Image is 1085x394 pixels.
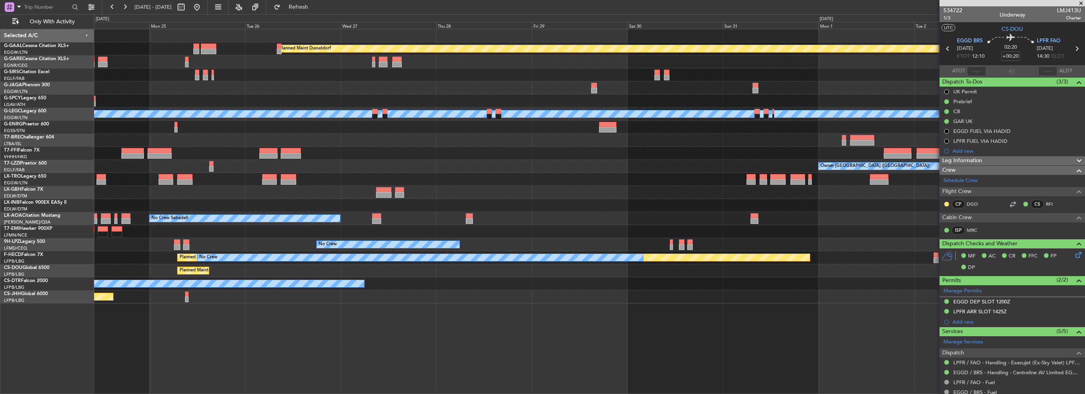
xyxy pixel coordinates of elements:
[4,109,21,114] span: G-LEGC
[1051,252,1057,260] span: FP
[54,22,150,29] div: Sun 24
[4,213,22,218] span: LX-AOA
[953,148,1081,154] div: Add new
[1046,201,1064,208] a: RFI
[953,308,1007,315] div: LPFR ARR SLOT 1425Z
[4,180,28,186] a: EGGW/LTN
[180,265,304,277] div: Planned Maint [GEOGRAPHIC_DATA] ([GEOGRAPHIC_DATA])
[4,128,25,134] a: EGSS/STN
[4,122,23,127] span: G-ENRG
[1000,11,1025,19] div: Underway
[151,212,188,224] div: No Crew Sabadell
[942,78,982,87] span: Dispatch To-Dos
[1057,327,1068,335] span: (5/5)
[942,187,972,196] span: Flight Crew
[820,16,833,23] div: [DATE]
[942,166,956,175] span: Crew
[4,115,28,121] a: EGGW/LTN
[4,239,45,244] a: 9H-LPZLegacy 500
[4,292,48,296] a: CS-JHHGlobal 6000
[4,70,19,74] span: G-SIRS
[943,177,978,185] a: Schedule Crew
[628,22,723,29] div: Sat 30
[953,98,972,105] div: Prebrief
[953,138,1008,144] div: LPFR FUEL VIA HADID
[952,200,965,208] div: CP
[4,187,43,192] a: LX-GBHFalcon 7X
[4,252,21,257] span: F-HECD
[4,284,25,290] a: LFPB/LBG
[4,167,25,173] a: EGLF/FAB
[4,96,21,100] span: G-SPCY
[1057,78,1068,86] span: (3/3)
[4,193,27,199] a: EDLW/DTM
[180,252,304,263] div: Planned Maint [GEOGRAPHIC_DATA] ([GEOGRAPHIC_DATA])
[4,292,21,296] span: CS-JHH
[96,16,109,23] div: [DATE]
[1002,25,1023,33] span: CS-DOU
[943,338,983,346] a: Manage Services
[4,297,25,303] a: LFPB/LBG
[4,135,20,140] span: T7-BRE
[9,15,86,28] button: Only With Activity
[957,37,983,45] span: EGGD BRS
[4,109,46,114] a: G-LEGCLegacy 600
[4,63,28,68] a: EGNR/CEG
[4,122,49,127] a: G-ENRGPraetor 600
[942,349,964,358] span: Dispatch
[4,49,28,55] a: EGGW/LTN
[21,19,83,25] span: Only With Activity
[4,70,49,74] a: G-SIRSCitation Excel
[4,213,60,218] a: LX-AOACitation Mustang
[4,44,69,48] a: G-GAALCessna Citation XLS+
[1037,53,1049,61] span: 14:30
[4,44,22,48] span: G-GAAL
[820,160,930,172] div: Owner [GEOGRAPHIC_DATA] ([GEOGRAPHIC_DATA])
[4,271,25,277] a: LFPB/LBG
[953,118,972,125] div: GAR UK
[1037,45,1053,53] span: [DATE]
[4,200,66,205] a: LX-INBFalcon 900EX EASy II
[4,102,25,108] a: LGAV/ATH
[1057,276,1068,284] span: (2/2)
[1028,252,1038,260] span: FFC
[4,245,27,251] a: LFMD/CEQ
[4,154,27,160] a: VHHH/HKG
[942,239,1017,248] span: Dispatch Checks and Weather
[4,141,22,147] a: LTBA/ISL
[4,226,52,231] a: T7-EMIHawker 900XP
[943,6,962,15] span: 534722
[4,174,46,179] a: LX-TROLegacy 650
[942,276,961,285] span: Permits
[723,22,818,29] div: Sun 31
[1059,67,1072,75] span: ALDT
[968,264,975,272] span: DP
[341,22,437,29] div: Wed 27
[952,226,965,235] div: ISP
[532,22,628,29] div: Fri 29
[968,252,975,260] span: MF
[199,252,217,263] div: No Crew
[245,22,341,29] div: Tue 26
[4,239,20,244] span: 9H-LPZ
[4,187,21,192] span: LX-GBH
[952,67,965,75] span: ATOT
[4,57,22,61] span: G-GARE
[4,265,23,270] span: CS-DOU
[942,156,982,165] span: Leg Information
[4,278,21,283] span: CS-DTR
[4,96,46,100] a: G-SPCYLegacy 650
[4,76,25,81] a: EGLF/FAB
[953,128,1011,134] div: EGGD FUEL VIA HADID
[134,4,172,11] span: [DATE] - [DATE]
[4,89,28,95] a: EGGW/LTN
[149,22,245,29] div: Mon 25
[279,43,331,55] div: Planned Maint Dusseldorf
[4,161,47,166] a: T7-LZZIPraetor 600
[4,161,20,166] span: T7-LZZI
[4,174,21,179] span: LX-TRO
[4,278,48,283] a: CS-DTRFalcon 2000
[4,265,49,270] a: CS-DOUGlobal 6500
[953,359,1081,366] a: LPFR / FAO - Handling - Execujet (Ex-Sky Valet) LPFR / FAO
[941,24,955,31] button: UTC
